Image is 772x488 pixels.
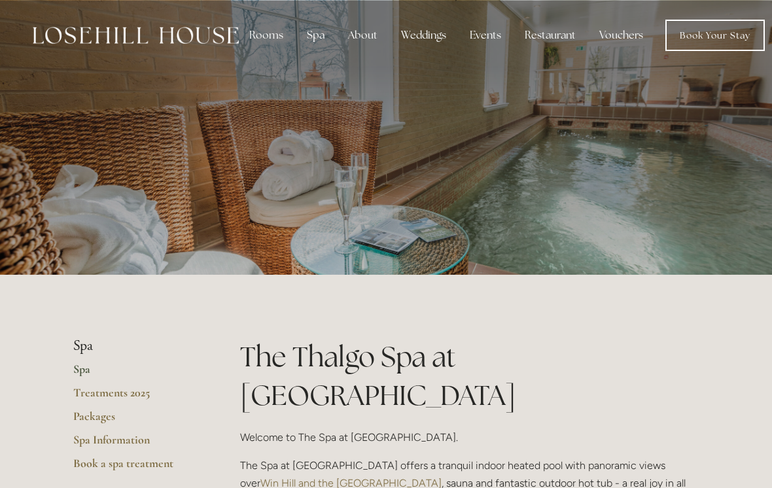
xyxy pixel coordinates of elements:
[73,456,198,479] a: Book a spa treatment
[391,22,457,48] div: Weddings
[459,22,512,48] div: Events
[514,22,586,48] div: Restaurant
[33,27,239,44] img: Losehill House
[73,432,198,456] a: Spa Information
[665,20,765,51] a: Book Your Stay
[240,428,699,446] p: Welcome to The Spa at [GEOGRAPHIC_DATA].
[73,385,198,409] a: Treatments 2025
[296,22,335,48] div: Spa
[73,338,198,355] li: Spa
[589,22,654,48] a: Vouchers
[73,409,198,432] a: Packages
[240,338,699,415] h1: The Thalgo Spa at [GEOGRAPHIC_DATA]
[239,22,294,48] div: Rooms
[73,362,198,385] a: Spa
[338,22,388,48] div: About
